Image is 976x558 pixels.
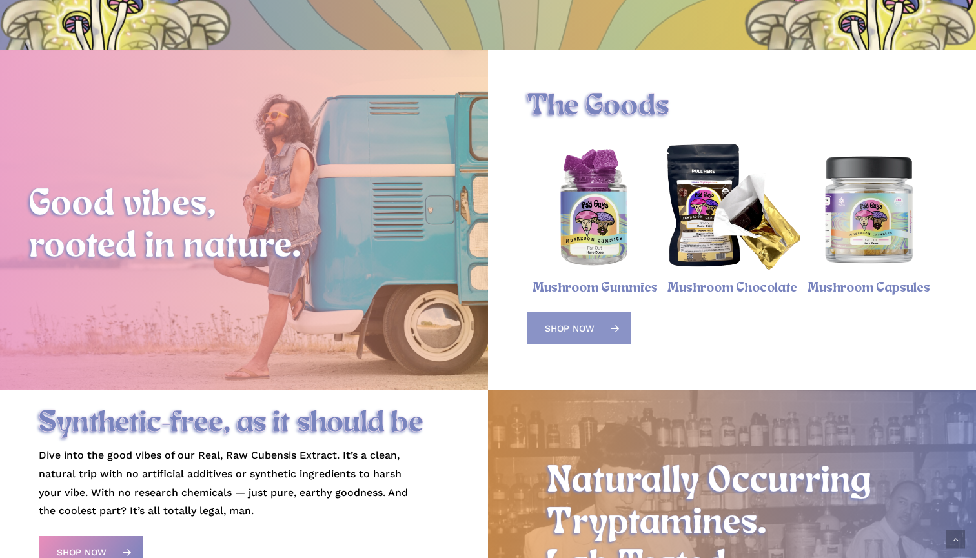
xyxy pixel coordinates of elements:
p: Dive into the good vibes of our Real, Raw Cubensis Extract. It’s a clean, natural trip with no ar... [39,446,426,521]
h1: The Goods [527,89,937,125]
a: Magic Mushroom Capsules [800,141,937,277]
a: Magic Mushroom Chocolate Bar [664,141,800,277]
a: Mushroom Gummies [533,281,658,295]
a: Psychedelic Mushroom Gummies [527,141,664,277]
a: Mushroom Capsules [808,281,930,295]
a: Back to top [946,530,965,549]
img: Psy Guys Mushroom Capsules, Hero Dose bottle [800,141,937,277]
a: Shop Now [527,312,631,344]
a: Mushroom Chocolate [667,281,797,295]
img: Psy Guys mushroom chocolate bar packaging and unwrapped bar [664,141,800,277]
img: Blackberry hero dose magic mushroom gummies in a PsyGuys branded jar [527,141,664,277]
span: Shop Now [545,322,595,335]
span: Synthetic-free, as it should be [39,407,423,440]
h2: Good vibes, rooted in nature. [29,184,458,268]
